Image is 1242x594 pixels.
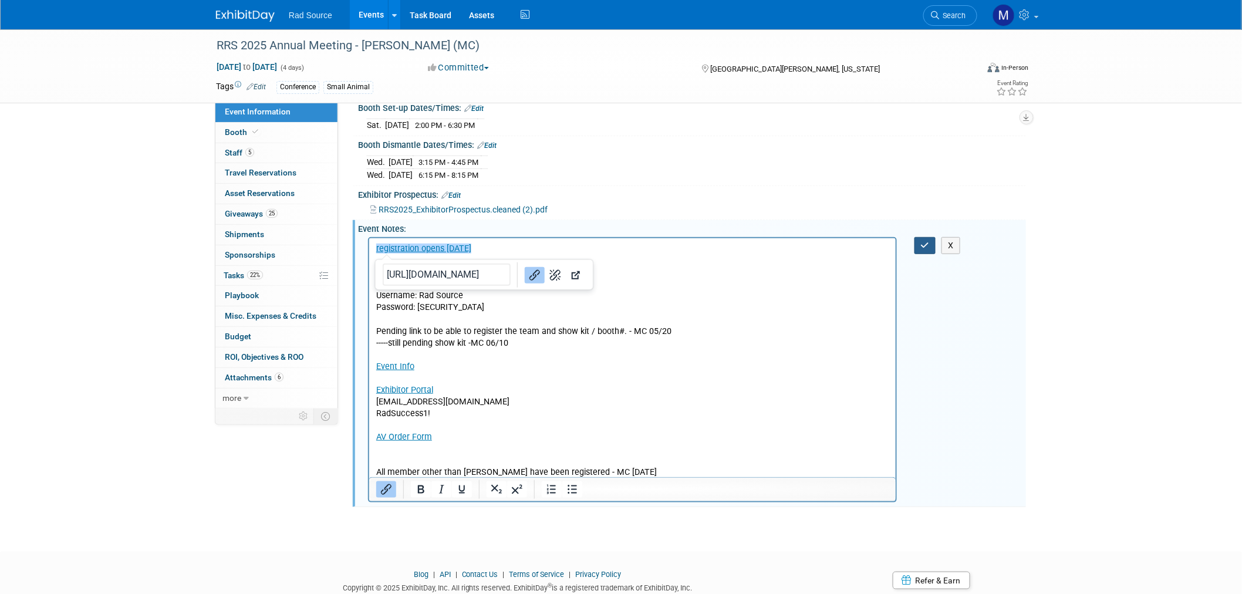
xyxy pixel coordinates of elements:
[215,347,338,367] a: ROI, Objectives & ROO
[225,148,254,157] span: Staff
[323,81,373,93] div: Small Animal
[411,481,431,498] button: Bold
[389,156,413,169] td: [DATE]
[389,169,413,181] td: [DATE]
[419,158,478,167] span: 3:15 PM - 4:45 PM
[252,129,258,135] i: Booth reservation complete
[923,5,977,26] a: Search
[562,481,582,498] button: Bullet list
[500,570,508,579] span: |
[440,570,451,579] a: API
[988,63,1000,72] img: Format-Inperson.png
[225,250,275,259] span: Sponsorships
[266,209,278,218] span: 25
[225,291,259,300] span: Playbook
[7,194,63,204] a: AV Order Form
[464,104,484,113] a: Edit
[225,209,278,218] span: Giveaways
[710,65,880,73] span: [GEOGRAPHIC_DATA][PERSON_NAME], [US_STATE]
[7,5,520,181] p: Username: Rad Source Password: [SECURITY_DATA] Pending link to be able to register the team and s...
[314,409,338,424] td: Toggle Event Tabs
[216,10,275,22] img: ExhibitDay
[275,373,283,382] span: 6
[385,119,409,131] td: [DATE]
[7,147,64,157] a: Exhibitor Portal
[548,582,552,589] sup: ®
[369,238,896,477] iframe: Rich Text Area
[367,156,389,169] td: Wed.
[215,245,338,265] a: Sponsorships
[225,332,251,341] span: Budget
[225,352,303,362] span: ROI, Objectives & ROO
[419,171,478,180] span: 6:15 PM - 8:15 PM
[525,267,545,283] button: Link
[224,271,263,280] span: Tasks
[424,62,494,74] button: Committed
[376,481,396,498] button: Insert/edit link
[542,481,562,498] button: Numbered list
[225,373,283,382] span: Attachments
[6,5,521,241] body: Rich Text Area. Press ALT-0 for help.
[452,481,472,498] button: Underline
[566,570,574,579] span: |
[414,570,428,579] a: Blog
[7,205,520,240] p: All member other than [PERSON_NAME] have been registered - MC [DATE]
[215,389,338,409] a: more
[222,393,241,403] span: more
[279,64,304,72] span: (4 days)
[247,83,266,91] a: Edit
[441,191,461,200] a: Edit
[245,148,254,157] span: 5
[293,409,314,424] td: Personalize Event Tab Strip
[215,286,338,306] a: Playbook
[893,572,970,589] a: Refer & Earn
[215,368,338,388] a: Attachments6
[225,127,261,137] span: Booth
[289,11,332,20] span: Rad Source
[247,271,263,279] span: 22%
[477,141,497,150] a: Edit
[908,61,1029,79] div: Event Format
[431,481,451,498] button: Italic
[215,184,338,204] a: Asset Reservations
[225,188,295,198] span: Asset Reservations
[216,580,819,593] div: Copyright © 2025 ExhibitDay, Inc. All rights reserved. ExhibitDay is a registered trademark of Ex...
[941,237,960,254] button: X
[212,35,960,56] div: RRS 2025 Annual Meeting - [PERSON_NAME] (MC)
[370,205,548,214] a: RRS2025_ExhibitorProspectus.cleaned (2).pdf
[507,481,527,498] button: Superscript
[358,186,1026,201] div: Exhibitor Prospectus:
[566,267,586,283] button: Open link
[215,306,338,326] a: Misc. Expenses & Credits
[225,107,291,116] span: Event Information
[7,29,64,39] a: Abstract Portal
[367,119,385,131] td: Sat.
[993,4,1015,26] img: Melissa Conboy
[225,311,316,320] span: Misc. Expenses & Credits
[358,220,1026,235] div: Event Notes:
[576,570,622,579] a: Privacy Policy
[215,143,338,163] a: Staff5
[7,123,45,133] a: Event Info
[215,123,338,143] a: Booth
[276,81,319,93] div: Conference
[215,204,338,224] a: Giveaways25
[358,99,1026,114] div: Booth Set-up Dates/Times:
[215,327,338,347] a: Budget
[487,481,507,498] button: Subscript
[430,570,438,579] span: |
[415,121,475,130] span: 2:00 PM - 6:30 PM
[225,230,264,239] span: Shipments
[939,11,966,20] span: Search
[1001,63,1029,72] div: In-Person
[509,570,565,579] a: Terms of Service
[358,136,1026,151] div: Booth Dismantle Dates/Times:
[379,205,548,214] span: RRS2025_ExhibitorProspectus.cleaned (2).pdf
[216,80,266,94] td: Tags
[215,163,338,183] a: Travel Reservations
[225,168,296,177] span: Travel Reservations
[241,62,252,72] span: to
[215,225,338,245] a: Shipments
[383,264,511,286] input: Link
[453,570,460,579] span: |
